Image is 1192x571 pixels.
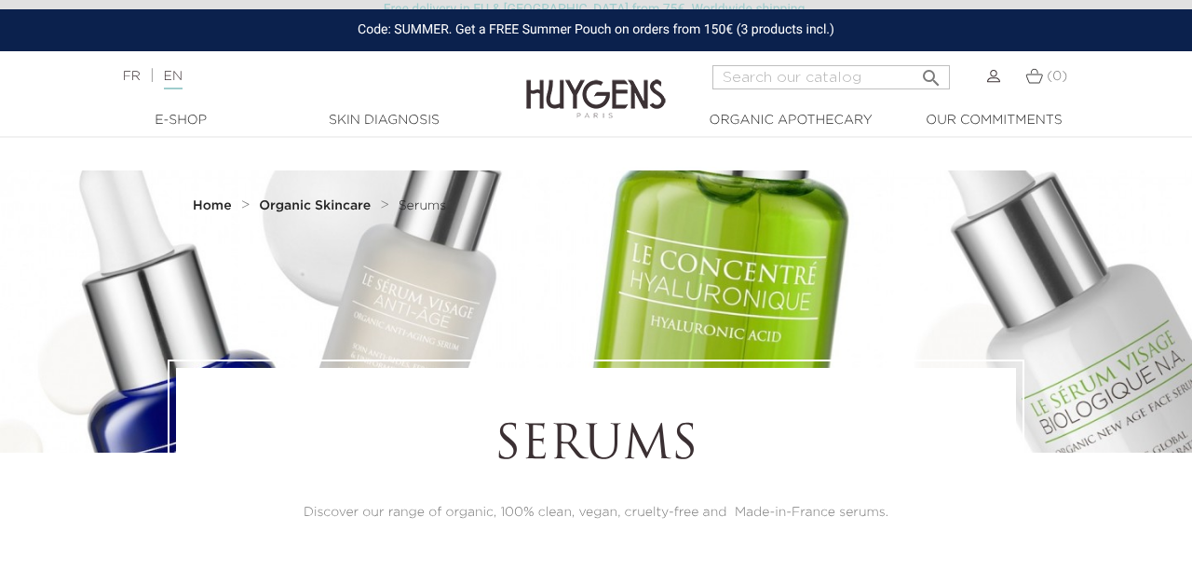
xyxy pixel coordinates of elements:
strong: Home [193,199,232,212]
a: Home [193,198,236,213]
a: Serums [399,198,447,213]
a: E-Shop [88,111,274,130]
a: Our commitments [901,111,1087,130]
span: Serums [399,199,447,212]
a: EN [164,70,183,89]
div: | [114,65,483,88]
input: Search [712,65,950,89]
a: Skin Diagnosis [291,111,477,130]
img: Huygens [526,49,666,121]
h1: Serums [227,419,965,475]
i:  [920,61,942,84]
a: FR [123,70,141,83]
strong: Organic Skincare [259,199,371,212]
button:  [914,60,948,85]
p: Discover our range of organic, 100% clean, vegan, cruelty-free and Made-in-France serums. [227,503,965,523]
a: Organic Skincare [259,198,375,213]
a: Organic Apothecary [698,111,884,130]
span: (0) [1047,70,1067,83]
